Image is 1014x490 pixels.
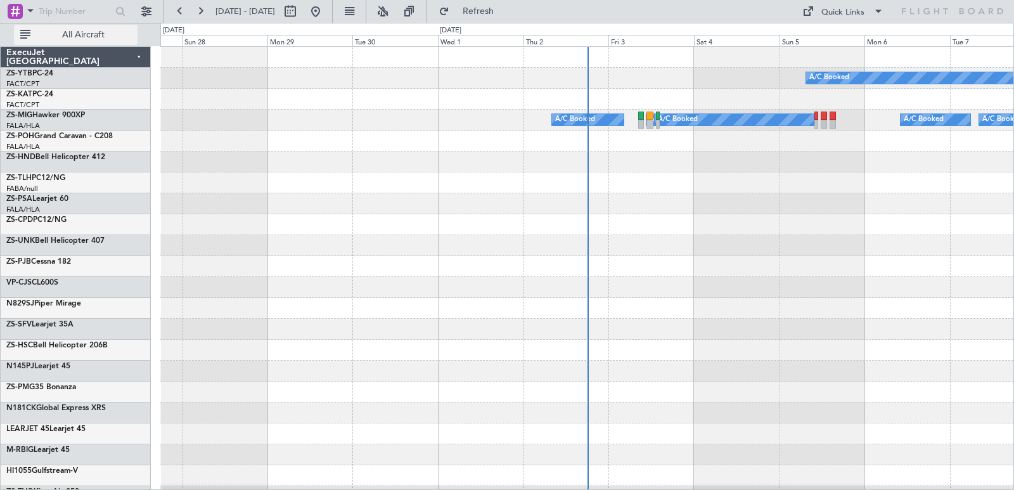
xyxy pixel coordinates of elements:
[6,425,49,433] span: LEARJET 45
[6,321,74,328] a: ZS-SFVLearjet 35A
[6,100,39,110] a: FACT/CPT
[6,258,71,266] a: ZS-PJBCessna 182
[523,35,609,46] div: Thu 2
[694,35,780,46] div: Sat 4
[6,184,38,193] a: FABA/null
[6,342,33,349] span: ZS-HSC
[6,258,31,266] span: ZS-PJB
[821,6,864,19] div: Quick Links
[6,70,32,77] span: ZS-YTB
[433,1,509,22] button: Refresh
[780,35,865,46] div: Sun 5
[6,79,39,89] a: FACT/CPT
[864,35,950,46] div: Mon 6
[608,35,694,46] div: Fri 3
[6,425,86,433] a: LEARJET 45Learjet 45
[6,153,105,161] a: ZS-HNDBell Helicopter 412
[6,174,65,182] a: ZS-TLHPC12/NG
[14,25,138,45] button: All Aircraft
[6,132,113,140] a: ZS-POHGrand Caravan - C208
[6,363,70,370] a: N145PJLearjet 45
[6,300,34,307] span: N829SJ
[6,467,32,475] span: HI1055
[182,35,267,46] div: Sun 28
[6,112,32,119] span: ZS-MIG
[6,384,35,391] span: ZS-PMG
[6,121,40,131] a: FALA/HLA
[6,216,67,224] a: ZS-CPDPC12/NG
[6,321,32,328] span: ZS-SFV
[438,35,523,46] div: Wed 1
[6,446,34,454] span: M-RBIG
[440,25,461,36] div: [DATE]
[452,7,505,16] span: Refresh
[6,342,108,349] a: ZS-HSCBell Helicopter 206B
[6,404,106,412] a: N181CKGlobal Express XRS
[658,110,698,129] div: A/C Booked
[39,2,112,21] input: Trip Number
[6,195,32,203] span: ZS-PSA
[352,35,438,46] div: Tue 30
[6,404,36,412] span: N181CK
[267,35,353,46] div: Mon 29
[6,300,81,307] a: N829SJPiper Mirage
[6,237,105,245] a: ZS-UNKBell Helicopter 407
[6,205,40,214] a: FALA/HLA
[6,195,68,203] a: ZS-PSALearjet 60
[6,446,70,454] a: M-RBIGLearjet 45
[6,279,32,287] span: VP-CJS
[215,6,275,17] span: [DATE] - [DATE]
[796,1,890,22] button: Quick Links
[6,153,35,161] span: ZS-HND
[6,132,34,140] span: ZS-POH
[6,91,32,98] span: ZS-KAT
[6,91,53,98] a: ZS-KATPC-24
[6,363,34,370] span: N145PJ
[163,25,184,36] div: [DATE]
[904,110,944,129] div: A/C Booked
[6,279,58,287] a: VP-CJSCL600S
[6,142,40,152] a: FALA/HLA
[6,216,33,224] span: ZS-CPD
[6,112,85,119] a: ZS-MIGHawker 900XP
[6,467,78,475] a: HI1055Gulfstream-V
[809,68,849,87] div: A/C Booked
[6,384,76,391] a: ZS-PMG35 Bonanza
[6,237,35,245] span: ZS-UNK
[6,70,53,77] a: ZS-YTBPC-24
[555,110,595,129] div: A/C Booked
[6,174,32,182] span: ZS-TLH
[33,30,134,39] span: All Aircraft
